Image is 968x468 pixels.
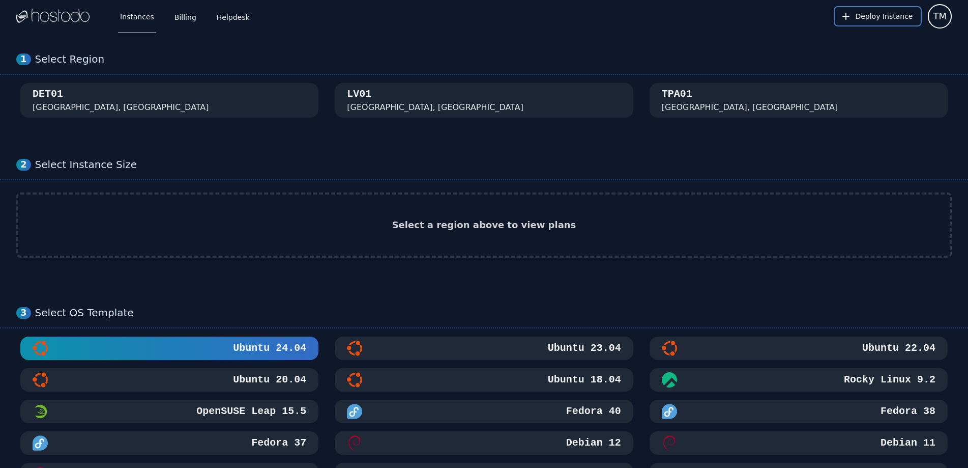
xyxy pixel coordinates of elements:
button: Ubuntu 18.04Ubuntu 18.04 [335,368,633,392]
div: [GEOGRAPHIC_DATA], [GEOGRAPHIC_DATA] [347,101,523,114]
div: Select OS Template [35,307,952,319]
h3: Debian 11 [878,436,935,450]
div: LV01 [347,87,371,101]
div: 2 [16,159,31,171]
h2: Select a region above to view plans [392,218,576,232]
h3: Fedora 37 [249,436,306,450]
span: TM [933,9,947,23]
button: TPA01 [GEOGRAPHIC_DATA], [GEOGRAPHIC_DATA] [650,83,948,118]
button: Fedora 37Fedora 37 [20,431,318,455]
button: Deploy Instance [834,6,922,26]
button: Ubuntu 24.04Ubuntu 24.04 [20,337,318,360]
h3: Debian 12 [564,436,621,450]
h3: Fedora 40 [564,404,621,419]
button: OpenSUSE Leap 15.5 MinimalOpenSUSE Leap 15.5 [20,400,318,423]
img: Ubuntu 18.04 [347,372,362,388]
img: Ubuntu 20.04 [33,372,48,388]
img: Debian 11 [662,435,677,451]
img: Rocky Linux 9.2 [662,372,677,388]
h3: OpenSUSE Leap 15.5 [194,404,306,419]
button: Debian 11Debian 11 [650,431,948,455]
img: Ubuntu 23.04 [347,341,362,356]
button: User menu [928,4,952,29]
h3: Ubuntu 24.04 [231,341,306,355]
div: TPA01 [662,87,692,101]
img: Ubuntu 22.04 [662,341,677,356]
button: Fedora 38Fedora 38 [650,400,948,423]
div: 3 [16,307,31,319]
h3: Ubuntu 20.04 [231,373,306,387]
button: Ubuntu 23.04Ubuntu 23.04 [335,337,633,360]
img: Fedora 37 [33,435,48,451]
h3: Rocky Linux 9.2 [842,373,935,387]
h3: Ubuntu 23.04 [546,341,621,355]
img: Fedora 38 [662,404,677,419]
button: Ubuntu 20.04Ubuntu 20.04 [20,368,318,392]
img: Ubuntu 24.04 [33,341,48,356]
button: DET01 [GEOGRAPHIC_DATA], [GEOGRAPHIC_DATA] [20,83,318,118]
div: Select Instance Size [35,158,952,171]
button: LV01 [GEOGRAPHIC_DATA], [GEOGRAPHIC_DATA] [335,83,633,118]
button: Fedora 40Fedora 40 [335,400,633,423]
div: [GEOGRAPHIC_DATA], [GEOGRAPHIC_DATA] [33,101,209,114]
div: 1 [16,53,31,65]
div: [GEOGRAPHIC_DATA], [GEOGRAPHIC_DATA] [662,101,838,114]
div: DET01 [33,87,63,101]
span: Deploy Instance [855,11,913,21]
button: Rocky Linux 9.2Rocky Linux 9.2 [650,368,948,392]
img: Logo [16,9,90,24]
h3: Ubuntu 22.04 [860,341,935,355]
h3: Ubuntu 18.04 [546,373,621,387]
div: Select Region [35,53,952,66]
img: OpenSUSE Leap 15.5 Minimal [33,404,48,419]
h3: Fedora 38 [878,404,935,419]
button: Debian 12Debian 12 [335,431,633,455]
img: Debian 12 [347,435,362,451]
img: Fedora 40 [347,404,362,419]
button: Ubuntu 22.04Ubuntu 22.04 [650,337,948,360]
